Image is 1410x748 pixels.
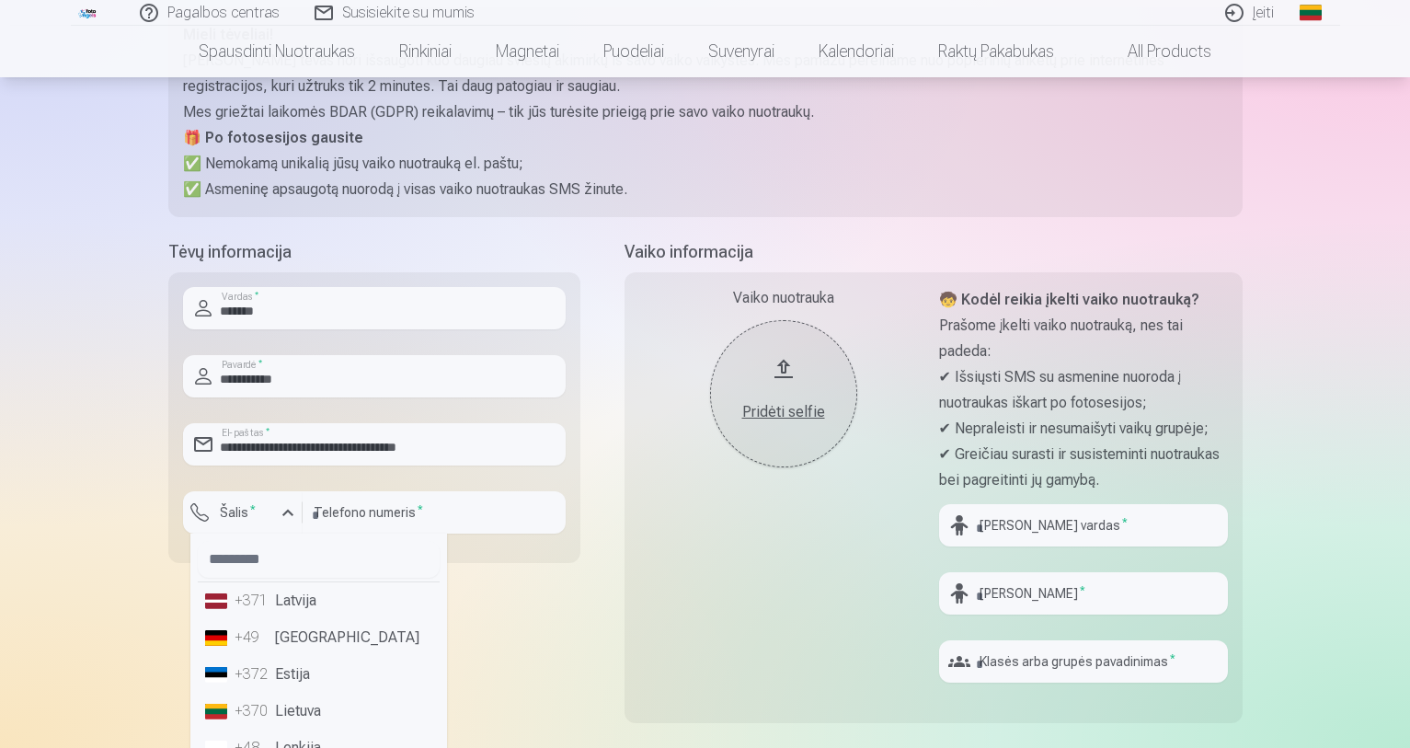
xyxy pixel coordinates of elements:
a: Spausdinti nuotraukas [177,26,377,77]
img: /fa2 [78,7,98,18]
li: [GEOGRAPHIC_DATA] [198,619,440,656]
li: Latvija [198,582,440,619]
p: Mes griežtai laikomės BDAR (GDPR) reikalavimų – tik jūs turėsite prieigą prie savo vaiko nuotraukų. [183,99,1228,125]
a: Rinkiniai [377,26,474,77]
div: +49 [235,627,271,649]
a: Puodeliai [581,26,686,77]
h5: Tėvų informacija [168,239,580,265]
div: +370 [235,700,271,722]
a: Magnetai [474,26,581,77]
li: Lietuva [198,693,440,730]
a: All products [1076,26,1233,77]
p: ✅ Nemokamą unikalią jūsų vaiko nuotrauką el. paštu; [183,151,1228,177]
a: Raktų pakabukas [916,26,1076,77]
p: ✅ Asmeninę apsaugotą nuorodą į visas vaiko nuotraukas SMS žinute. [183,177,1228,202]
a: Suvenyrai [686,26,797,77]
button: Pridėti selfie [710,320,857,467]
p: ✔ Nepraleisti ir nesumaišyti vaikų grupėje; [939,416,1228,442]
button: Šalis* [183,491,303,534]
li: Estija [198,656,440,693]
div: +371 [235,590,271,612]
p: ✔ Greičiau surasti ir susisteminti nuotraukas bei pagreitinti jų gamybą. [939,442,1228,493]
strong: 🧒 Kodėl reikia įkelti vaiko nuotrauką? [939,291,1199,308]
p: ✔ Išsiųsti SMS su asmenine nuoroda į nuotraukas iškart po fotosesijos; [939,364,1228,416]
p: Prašome įkelti vaiko nuotrauką, nes tai padeda: [939,313,1228,364]
div: Vaiko nuotrauka [639,287,928,309]
strong: 🎁 Po fotosesijos gausite [183,129,363,146]
h5: Vaiko informacija [625,239,1243,265]
a: Kalendoriai [797,26,916,77]
div: +372 [235,663,271,685]
label: Šalis [212,503,263,522]
div: Pridėti selfie [728,401,839,423]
